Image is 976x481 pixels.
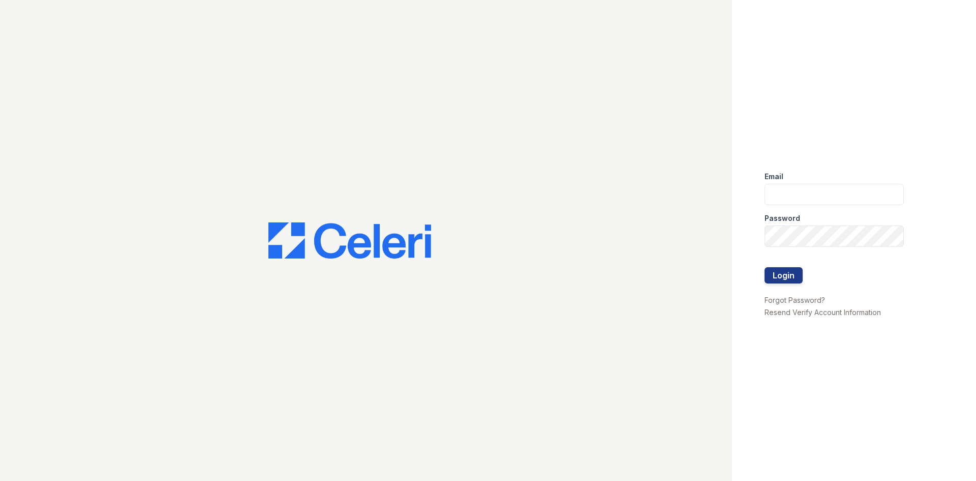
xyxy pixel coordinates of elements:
[268,222,431,259] img: CE_Logo_Blue-a8612792a0a2168367f1c8372b55b34899dd931a85d93a1a3d3e32e68fde9ad4.png
[765,213,800,223] label: Password
[765,296,825,304] a: Forgot Password?
[765,172,783,182] label: Email
[765,308,881,317] a: Resend Verify Account Information
[765,267,803,284] button: Login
